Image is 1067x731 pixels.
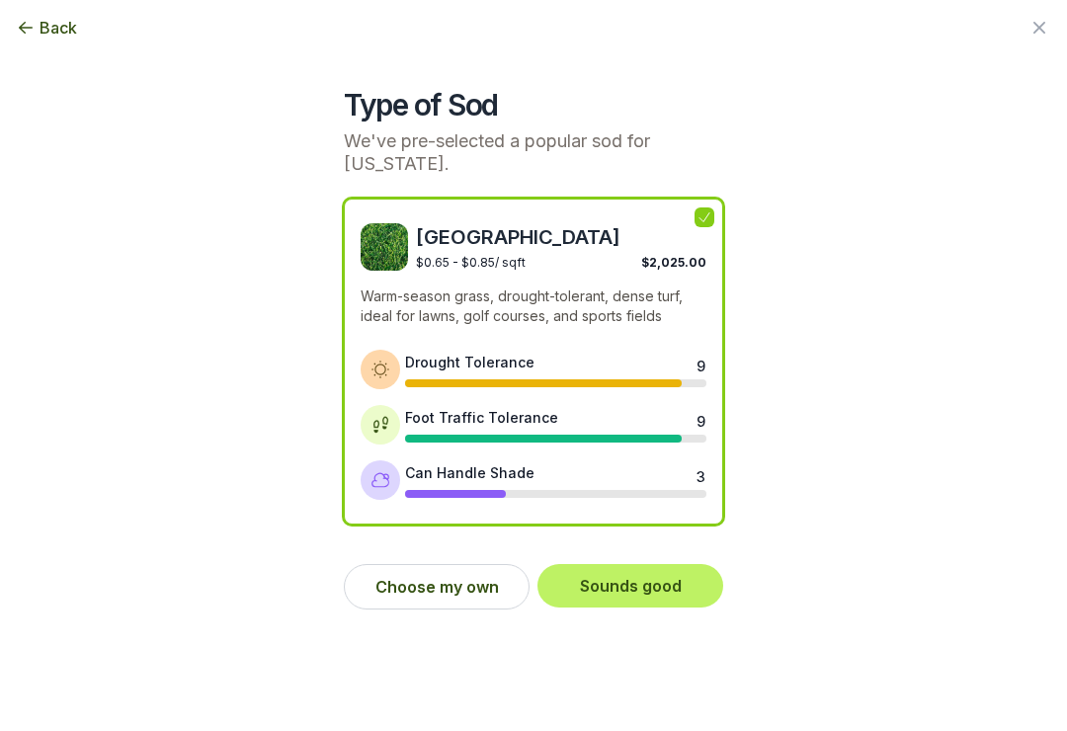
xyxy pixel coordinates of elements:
[405,407,558,428] div: Foot Traffic Tolerance
[344,564,530,609] button: Choose my own
[697,466,704,482] div: 3
[344,130,723,175] p: We've pre-selected a popular sod for [US_STATE].
[370,415,390,435] img: Foot traffic tolerance icon
[344,87,723,122] h2: Type of Sod
[361,286,706,326] p: Warm-season grass, drought-tolerant, dense turf, ideal for lawns, golf courses, and sports fields
[537,564,723,608] button: Sounds good
[416,255,526,270] span: $0.65 - $0.85 / sqft
[697,356,704,371] div: 9
[641,255,706,270] span: $2,025.00
[16,16,77,40] button: Back
[370,470,390,490] img: Shade tolerance icon
[697,411,704,427] div: 9
[405,462,534,483] div: Can Handle Shade
[361,223,408,271] img: Bermuda sod image
[405,352,534,372] div: Drought Tolerance
[40,16,77,40] span: Back
[416,223,706,251] span: [GEOGRAPHIC_DATA]
[370,360,390,379] img: Drought tolerance icon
